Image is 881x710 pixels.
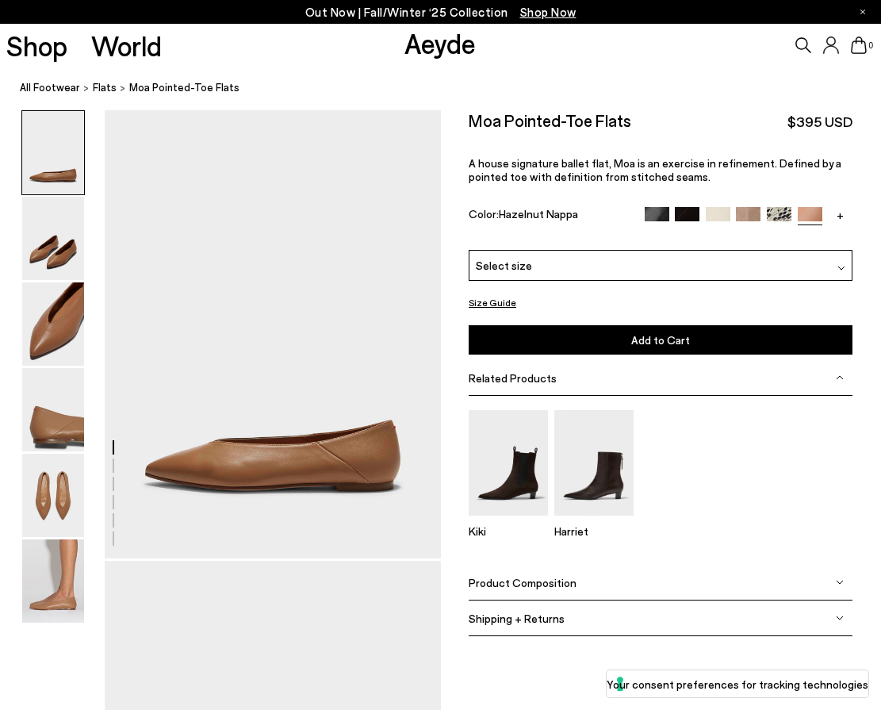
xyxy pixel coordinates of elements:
[404,26,476,59] a: Aeyde
[499,207,578,221] span: Hazelnut Nappa
[554,410,634,516] img: Harriet Pointed Ankle Boots
[91,32,162,59] a: World
[476,257,532,274] span: Select size
[867,41,875,50] span: 0
[129,79,239,96] span: Moa Pointed-Toe Flats
[607,670,868,697] button: Your consent preferences for tracking technologies
[469,505,548,538] a: Kiki Suede Chelsea Boots Kiki
[93,81,117,94] span: flats
[22,454,84,537] img: Moa Pointed-Toe Flats - Image 5
[22,111,84,194] img: Moa Pointed-Toe Flats - Image 1
[607,676,868,693] label: Your consent preferences for tracking technologies
[22,197,84,280] img: Moa Pointed-Toe Flats - Image 2
[469,293,516,313] button: Size Guide
[469,207,632,225] div: Color:
[469,110,631,130] h2: Moa Pointed-Toe Flats
[828,207,852,221] a: +
[836,374,844,382] img: svg%3E
[554,524,634,538] p: Harriet
[469,524,548,538] p: Kiki
[787,112,852,132] span: $395 USD
[22,368,84,451] img: Moa Pointed-Toe Flats - Image 4
[469,576,576,589] span: Product Composition
[836,614,844,622] img: svg%3E
[851,36,867,54] a: 0
[469,612,565,625] span: Shipping + Returns
[520,5,576,19] span: Navigate to /collections/new-in
[22,282,84,366] img: Moa Pointed-Toe Flats - Image 3
[837,264,845,272] img: svg%3E
[631,333,690,347] span: Add to Cart
[20,79,80,96] a: All Footwear
[836,578,844,586] img: svg%3E
[469,156,841,183] span: A house signature ballet flat, Moa is an exercise in refinement. Defined by a pointed toe with de...
[93,79,117,96] a: flats
[469,410,548,516] img: Kiki Suede Chelsea Boots
[469,371,557,385] span: Related Products
[469,325,852,355] button: Add to Cart
[20,67,881,110] nav: breadcrumb
[305,2,576,22] p: Out Now | Fall/Winter ‘25 Collection
[554,505,634,538] a: Harriet Pointed Ankle Boots Harriet
[22,539,84,623] img: Moa Pointed-Toe Flats - Image 6
[6,32,67,59] a: Shop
